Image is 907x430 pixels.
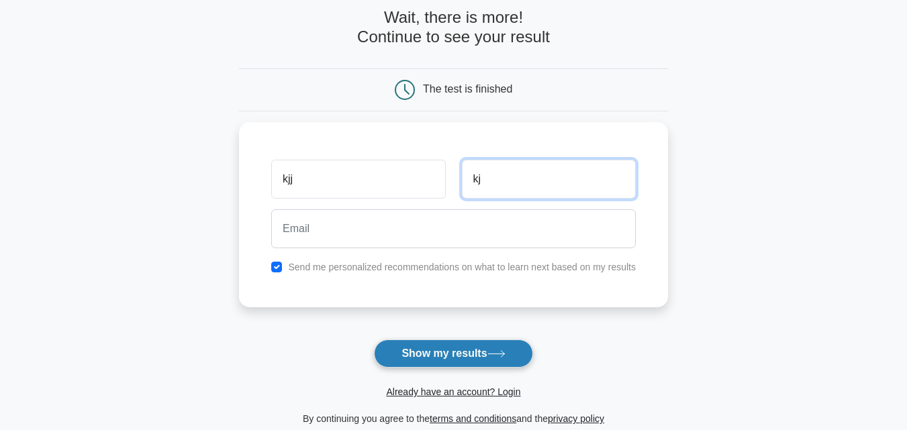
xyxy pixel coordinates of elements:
[239,8,668,47] h4: Wait, there is more! Continue to see your result
[423,83,512,95] div: The test is finished
[462,160,636,199] input: Last name
[288,262,636,272] label: Send me personalized recommendations on what to learn next based on my results
[271,160,445,199] input: First name
[231,411,676,427] div: By continuing you agree to the and the
[271,209,636,248] input: Email
[430,413,516,424] a: terms and conditions
[374,339,532,368] button: Show my results
[386,386,520,397] a: Already have an account? Login
[548,413,604,424] a: privacy policy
